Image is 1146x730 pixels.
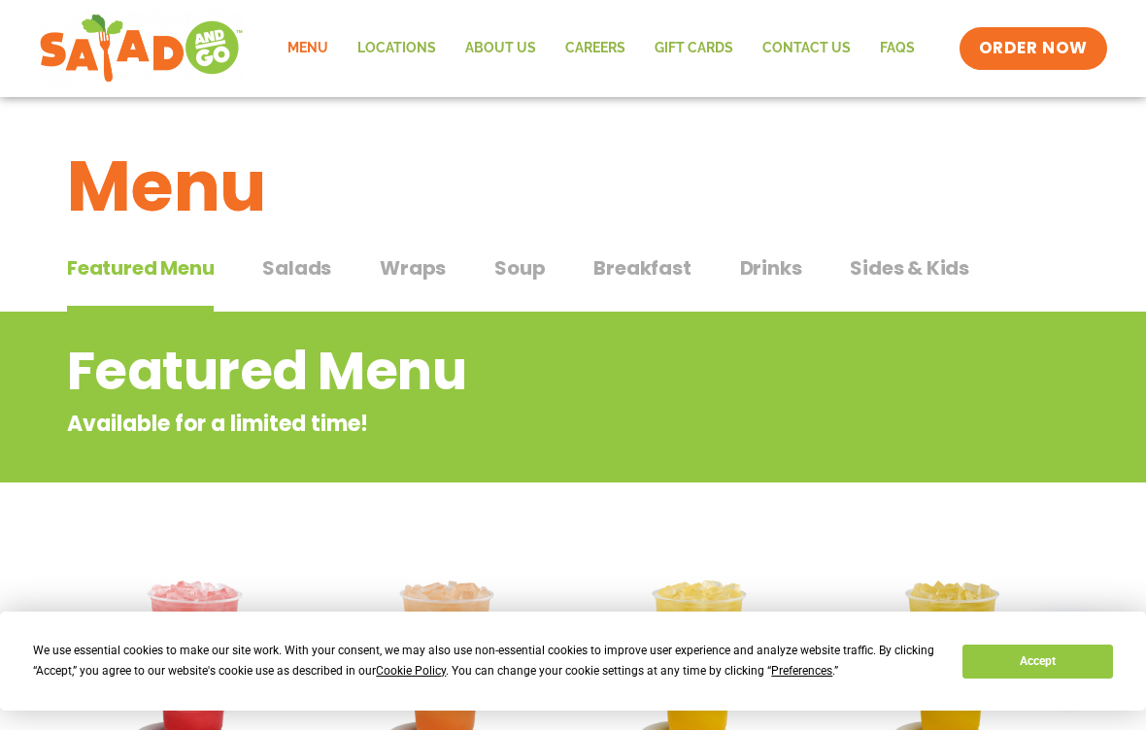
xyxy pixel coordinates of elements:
[740,253,802,282] span: Drinks
[451,26,551,71] a: About Us
[33,641,939,681] div: We use essential cookies to make our site work. With your consent, we may also use non-essential ...
[262,253,331,282] span: Salads
[39,10,244,87] img: new-SAG-logo-768×292
[593,253,691,282] span: Breakfast
[273,26,343,71] a: Menu
[960,27,1107,70] a: ORDER NOW
[551,26,640,71] a: Careers
[67,253,214,282] span: Featured Menu
[67,332,923,411] h2: Featured Menu
[979,37,1088,60] span: ORDER NOW
[380,253,446,282] span: Wraps
[748,26,865,71] a: Contact Us
[865,26,929,71] a: FAQs
[273,26,929,71] nav: Menu
[343,26,451,71] a: Locations
[771,664,832,678] span: Preferences
[640,26,748,71] a: GIFT CARDS
[850,253,969,282] span: Sides & Kids
[962,645,1112,679] button: Accept
[67,408,923,440] p: Available for a limited time!
[376,664,446,678] span: Cookie Policy
[67,134,1079,239] h1: Menu
[67,247,1079,313] div: Tabbed content
[494,253,545,282] span: Soup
